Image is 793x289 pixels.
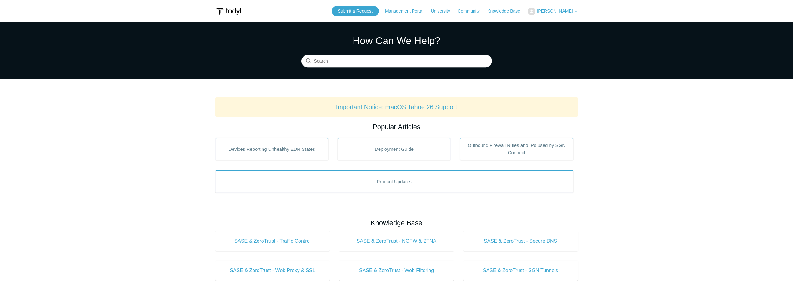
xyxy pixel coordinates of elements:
a: Management Portal [385,8,429,14]
a: Community [458,8,486,14]
span: SASE & ZeroTrust - NGFW & ZTNA [349,237,444,245]
span: [PERSON_NAME] [537,8,573,13]
img: Todyl Support Center Help Center home page [215,6,242,17]
button: [PERSON_NAME] [528,8,578,15]
h1: How Can We Help? [301,33,492,48]
span: SASE & ZeroTrust - Web Filtering [349,267,444,274]
input: Search [301,55,492,68]
a: Product Updates [215,170,573,193]
a: SASE & ZeroTrust - SGN Tunnels [463,261,578,281]
a: Outbound Firewall Rules and IPs used by SGN Connect [460,138,573,160]
a: University [431,8,456,14]
a: SASE & ZeroTrust - Web Filtering [339,261,454,281]
a: Important Notice: macOS Tahoe 26 Support [336,104,457,110]
span: SASE & ZeroTrust - Traffic Control [225,237,321,245]
span: SASE & ZeroTrust - SGN Tunnels [473,267,569,274]
a: Knowledge Base [487,8,526,14]
a: Deployment Guide [338,138,451,160]
a: SASE & ZeroTrust - NGFW & ZTNA [339,231,454,251]
h2: Popular Articles [215,122,578,132]
a: Submit a Request [332,6,379,16]
span: SASE & ZeroTrust - Web Proxy & SSL [225,267,321,274]
a: Devices Reporting Unhealthy EDR States [215,138,329,160]
a: SASE & ZeroTrust - Secure DNS [463,231,578,251]
a: SASE & ZeroTrust - Traffic Control [215,231,330,251]
a: SASE & ZeroTrust - Web Proxy & SSL [215,261,330,281]
h2: Knowledge Base [215,218,578,228]
span: SASE & ZeroTrust - Secure DNS [473,237,569,245]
